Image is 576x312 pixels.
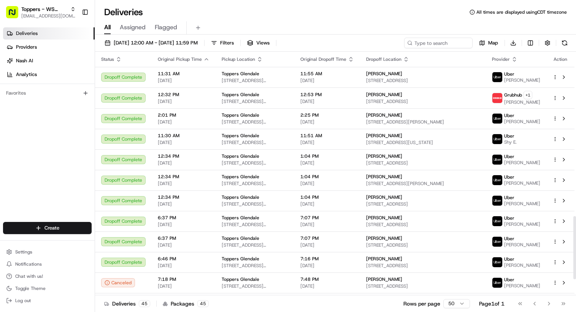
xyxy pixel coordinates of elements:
span: Uber [504,112,514,119]
span: [PERSON_NAME] [504,77,540,83]
span: [PERSON_NAME] [366,71,402,77]
span: 7:18 PM [158,276,209,282]
span: [STREET_ADDRESS][US_STATE] [366,139,480,146]
span: 12:32 PM [158,92,209,98]
button: Create [3,222,92,234]
span: Toppers Glendale [222,112,259,118]
div: Deliveries [104,300,150,307]
span: [STREET_ADDRESS][US_STATE] [222,222,288,228]
span: All [104,23,111,32]
span: Grubhub [504,92,522,98]
span: [DATE] [300,160,354,166]
span: [PERSON_NAME] [366,112,402,118]
span: Settings [15,249,32,255]
span: Toppers Glendale [222,71,259,77]
button: Toggle Theme [3,283,92,294]
span: [STREET_ADDRESS] [366,78,480,84]
span: [DATE] [158,119,209,125]
span: [EMAIL_ADDRESS][DOMAIN_NAME] [21,13,76,19]
span: [DATE] [300,181,354,187]
p: Rows per page [403,300,440,307]
span: Uber [504,236,514,242]
a: Nash AI [3,55,95,67]
span: Uber [504,215,514,221]
span: [STREET_ADDRESS] [366,222,480,228]
span: Dropoff Location [366,56,401,62]
span: Uber [504,71,514,77]
span: [DATE] 12:00 AM - [DATE] 11:59 PM [114,40,198,46]
span: 6:46 PM [158,256,209,262]
div: Packages [163,300,209,307]
span: All times are displayed using CDT timezone [476,9,567,15]
span: Status [101,56,114,62]
div: Action [552,56,568,62]
span: [STREET_ADDRESS][US_STATE] [222,160,288,166]
span: [STREET_ADDRESS][US_STATE] [222,139,288,146]
span: Toppers - WS PIZZA LLC [21,5,67,13]
span: [PERSON_NAME] [366,235,402,241]
img: uber-new-logo.jpeg [492,134,502,144]
span: [STREET_ADDRESS][US_STATE] [222,283,288,289]
button: Map [476,38,501,48]
span: [STREET_ADDRESS][US_STATE] [222,181,288,187]
img: uber-new-logo.jpeg [492,175,502,185]
span: [PERSON_NAME] [504,262,540,268]
span: Toppers Glendale [222,235,259,241]
span: [PERSON_NAME] [366,276,402,282]
span: 1:04 PM [300,194,354,200]
span: [DATE] [158,139,209,146]
span: Filters [220,40,234,46]
span: [DATE] [158,242,209,248]
span: 12:34 PM [158,174,209,180]
span: Deliveries [16,30,38,37]
span: Toppers Glendale [222,174,259,180]
span: Assigned [120,23,146,32]
button: Chat with us! [3,271,92,282]
span: 7:07 PM [300,215,354,221]
span: [STREET_ADDRESS][PERSON_NAME] [366,181,480,187]
span: [PERSON_NAME] [366,194,402,200]
input: Type to search [404,38,473,48]
button: Refresh [559,38,570,48]
button: +1 [524,91,532,99]
img: uber-new-logo.jpeg [492,257,502,267]
span: [STREET_ADDRESS] [366,242,480,248]
span: [DATE] [300,283,354,289]
span: 11:55 AM [300,71,354,77]
div: Page 1 of 1 [479,300,505,307]
span: [DATE] [158,78,209,84]
span: Provider [492,56,510,62]
img: uber-new-logo.jpeg [492,237,502,247]
span: 11:30 AM [158,133,209,139]
span: [DATE] [158,263,209,269]
img: 5e692f75ce7d37001a5d71f1 [492,93,502,103]
span: 7:07 PM [300,235,354,241]
span: 1:04 PM [300,153,354,159]
span: Toppers Glendale [222,153,259,159]
span: [DATE] [158,160,209,166]
span: Flagged [155,23,177,32]
span: 11:31 AM [158,71,209,77]
span: [DATE] [158,181,209,187]
span: Nash AI [16,57,33,64]
span: Original Pickup Time [158,56,202,62]
span: Toppers Glendale [222,256,259,262]
span: [DATE] [158,283,209,289]
button: Toppers - WS PIZZA LLC[EMAIL_ADDRESS][DOMAIN_NAME] [3,3,79,21]
span: Log out [15,298,31,304]
span: [PERSON_NAME] [504,283,540,289]
span: [DATE] [300,139,354,146]
div: 45 [139,300,150,307]
span: [PERSON_NAME] [504,221,540,227]
span: 2:01 PM [158,112,209,118]
button: Log out [3,295,92,306]
span: 12:34 PM [158,194,209,200]
span: Uber [504,154,514,160]
span: [STREET_ADDRESS][US_STATE] [222,119,288,125]
button: [DATE] 12:00 AM - [DATE] 11:59 PM [101,38,201,48]
span: [STREET_ADDRESS][PERSON_NAME] [366,119,480,125]
a: Analytics [3,68,95,81]
img: uber-new-logo.jpeg [492,155,502,165]
span: [DATE] [300,222,354,228]
img: uber-new-logo.jpeg [492,114,502,124]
